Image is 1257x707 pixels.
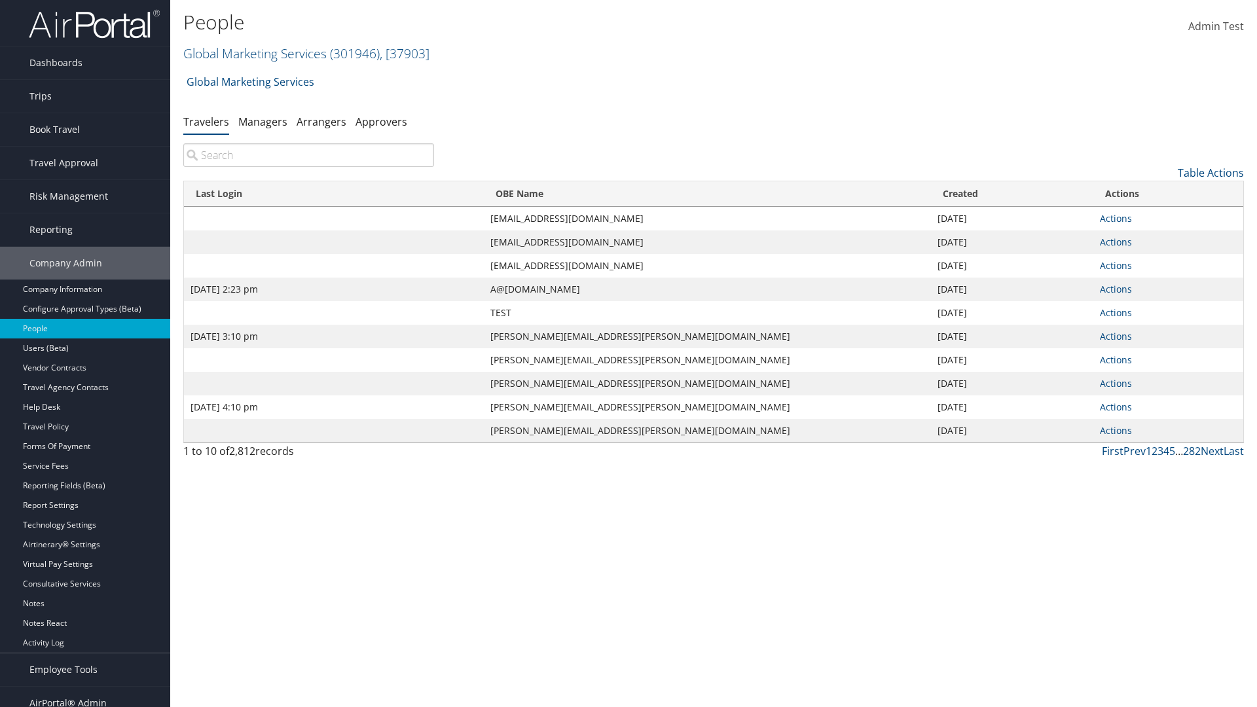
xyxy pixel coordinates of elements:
[1100,401,1132,413] a: Actions
[1224,444,1244,458] a: Last
[484,181,932,207] th: OBE Name: activate to sort column ascending
[1100,212,1132,225] a: Actions
[484,278,932,301] td: A@[DOMAIN_NAME]
[1102,444,1123,458] a: First
[1100,236,1132,248] a: Actions
[184,278,484,301] td: [DATE] 2:23 pm
[1169,444,1175,458] a: 5
[29,46,82,79] span: Dashboards
[1201,444,1224,458] a: Next
[1100,353,1132,366] a: Actions
[29,9,160,39] img: airportal-logo.png
[1100,377,1132,390] a: Actions
[184,181,484,207] th: Last Login: activate to sort column ascending
[183,443,434,465] div: 1 to 10 of records
[229,444,255,458] span: 2,812
[484,301,932,325] td: TEST
[931,395,1093,419] td: [DATE]
[29,180,108,213] span: Risk Management
[1100,424,1132,437] a: Actions
[1178,166,1244,180] a: Table Actions
[355,115,407,129] a: Approvers
[931,278,1093,301] td: [DATE]
[183,9,890,36] h1: People
[484,395,932,419] td: [PERSON_NAME][EMAIL_ADDRESS][PERSON_NAME][DOMAIN_NAME]
[1093,181,1243,207] th: Actions
[29,213,73,246] span: Reporting
[931,372,1093,395] td: [DATE]
[29,113,80,146] span: Book Travel
[931,254,1093,278] td: [DATE]
[931,419,1093,443] td: [DATE]
[484,419,932,443] td: [PERSON_NAME][EMAIL_ADDRESS][PERSON_NAME][DOMAIN_NAME]
[1188,7,1244,47] a: Admin Test
[29,147,98,179] span: Travel Approval
[184,325,484,348] td: [DATE] 3:10 pm
[931,181,1093,207] th: Created: activate to sort column ascending
[297,115,346,129] a: Arrangers
[1175,444,1183,458] span: …
[1152,444,1157,458] a: 2
[1100,259,1132,272] a: Actions
[931,301,1093,325] td: [DATE]
[1123,444,1146,458] a: Prev
[238,115,287,129] a: Managers
[187,69,314,95] a: Global Marketing Services
[29,80,52,113] span: Trips
[1183,444,1201,458] a: 282
[1100,283,1132,295] a: Actions
[29,247,102,280] span: Company Admin
[931,348,1093,372] td: [DATE]
[484,230,932,254] td: [EMAIL_ADDRESS][DOMAIN_NAME]
[380,45,429,62] span: , [ 37903 ]
[183,45,429,62] a: Global Marketing Services
[484,372,932,395] td: [PERSON_NAME][EMAIL_ADDRESS][PERSON_NAME][DOMAIN_NAME]
[931,207,1093,230] td: [DATE]
[183,115,229,129] a: Travelers
[484,348,932,372] td: [PERSON_NAME][EMAIL_ADDRESS][PERSON_NAME][DOMAIN_NAME]
[484,325,932,348] td: [PERSON_NAME][EMAIL_ADDRESS][PERSON_NAME][DOMAIN_NAME]
[184,395,484,419] td: [DATE] 4:10 pm
[330,45,380,62] span: ( 301946 )
[484,254,932,278] td: [EMAIL_ADDRESS][DOMAIN_NAME]
[29,653,98,686] span: Employee Tools
[1100,306,1132,319] a: Actions
[1163,444,1169,458] a: 4
[484,207,932,230] td: [EMAIL_ADDRESS][DOMAIN_NAME]
[183,143,434,167] input: Search
[1188,19,1244,33] span: Admin Test
[931,230,1093,254] td: [DATE]
[931,325,1093,348] td: [DATE]
[1146,444,1152,458] a: 1
[1100,330,1132,342] a: Actions
[1157,444,1163,458] a: 3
